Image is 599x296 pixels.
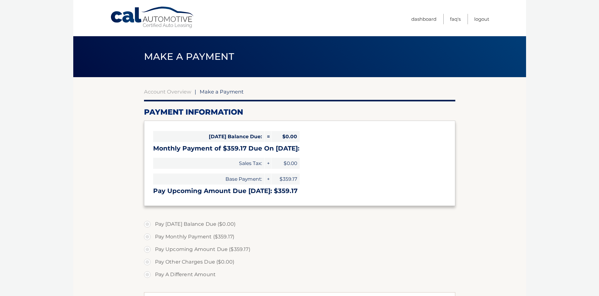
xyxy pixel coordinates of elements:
[265,131,271,142] span: =
[200,88,244,95] span: Make a Payment
[153,174,264,185] span: Base Payment:
[474,14,489,24] a: Logout
[411,14,436,24] a: Dashboard
[144,107,455,117] h2: Payment Information
[144,243,455,256] label: Pay Upcoming Amount Due ($359.17)
[271,131,300,142] span: $0.00
[195,88,196,95] span: |
[153,131,264,142] span: [DATE] Balance Due:
[144,256,455,268] label: Pay Other Charges Due ($0.00)
[153,187,446,195] h3: Pay Upcoming Amount Due [DATE]: $359.17
[144,88,191,95] a: Account Overview
[144,51,234,62] span: Make a Payment
[110,6,195,29] a: Cal Automotive
[144,231,455,243] label: Pay Monthly Payment ($359.17)
[271,174,300,185] span: $359.17
[265,174,271,185] span: +
[271,158,300,169] span: $0.00
[153,145,446,152] h3: Monthly Payment of $359.17 Due On [DATE]:
[153,158,264,169] span: Sales Tax:
[144,218,455,231] label: Pay [DATE] Balance Due ($0.00)
[450,14,461,24] a: FAQ's
[265,158,271,169] span: +
[144,268,455,281] label: Pay A Different Amount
